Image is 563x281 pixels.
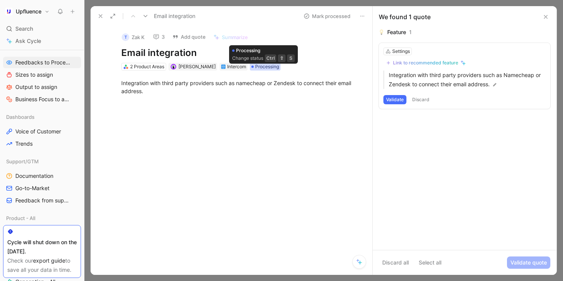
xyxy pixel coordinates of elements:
button: Validate [383,95,406,104]
button: Link to recommended feature [383,58,469,67]
span: Email integration [154,12,195,21]
span: Summarize [222,34,248,41]
div: Settings [392,48,410,55]
div: Feature [387,28,406,37]
div: DashboardsVoice of CustomerTrends [3,111,81,150]
span: Feedback from support [15,197,71,204]
a: export guide [33,257,65,264]
span: Product - All [6,214,35,222]
button: Mark processed [300,11,354,21]
div: Processing [250,63,281,71]
span: Voice of Customer [15,128,61,135]
button: Select all [415,256,445,269]
img: 💡 [379,30,384,35]
a: Voice of Customer [3,126,81,137]
a: Trends [3,138,81,150]
span: Output to assign [15,83,57,91]
p: Integration with third party providers such as Namecheap or Zendesk to connect their email address. [389,71,546,89]
a: Documentation [3,170,81,182]
img: avatar [171,64,175,69]
a: Ask Cycle [3,35,81,47]
span: Search [15,24,33,33]
span: Support/GTM [6,158,39,165]
div: Dashboards [3,111,81,123]
div: T [122,33,129,41]
button: Discard [409,95,432,104]
a: Feedback from support [3,195,81,206]
div: ProcessFeedbacks to ProcessSizes to assignOutput to assignBusiness Focus to assign [3,42,81,105]
div: Search [3,23,81,35]
a: Feedbacks to Process [3,57,81,68]
div: Support/GTM [3,156,81,167]
button: UpfluenceUpfluence [3,6,51,17]
button: TZak K [118,31,148,43]
img: Upfluence [5,8,13,15]
button: Add quote [169,31,209,42]
div: Intercom [227,63,246,71]
span: Sizes to assign [15,71,53,79]
span: Go-to-Market [15,184,50,192]
span: Documentation [15,172,53,180]
span: Feedbacks to Process [15,59,70,66]
span: Trends [15,140,33,148]
h1: Upfluence [16,8,41,15]
div: Support/GTMDocumentationGo-to-MarketFeedback from support [3,156,81,206]
div: 2 Product Areas [130,63,164,71]
button: 3 [150,31,168,42]
span: [PERSON_NAME] [178,64,216,69]
a: Go-to-Market [3,182,81,194]
span: Processing [255,63,279,71]
button: Discard all [379,256,412,269]
h1: Email integration [121,47,358,59]
div: 1 [409,28,412,37]
button: Validate quote [507,256,550,269]
div: Product - All [3,212,81,224]
div: Link to recommended feature [393,60,458,66]
div: We found 1 quote [379,12,431,21]
div: Cycle will shut down on the [DATE]. [7,238,77,256]
a: Output to assign [3,81,81,93]
span: Business Focus to assign [15,95,71,103]
img: pen.svg [492,82,497,87]
span: Ask Cycle [15,36,41,46]
a: Sizes to assign [3,69,81,81]
button: Summarize [210,32,251,43]
div: Integration with third party providers such as namecheap or Zendesk to connect their email address. [121,79,358,95]
div: Check our to save all your data in time. [7,256,77,274]
span: Dashboards [6,113,35,121]
a: Business Focus to assign [3,94,81,105]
